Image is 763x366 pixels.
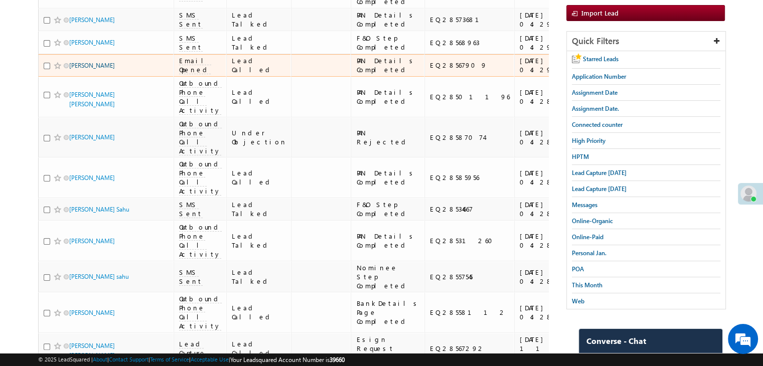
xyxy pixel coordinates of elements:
a: Contact Support [109,356,148,362]
span: Outbound Phone Call Activity [179,294,222,330]
div: PAN Details Completed [356,88,420,106]
span: Outbound Phone Call Activity [179,119,222,155]
div: Lead Called [232,303,287,321]
div: Esign Request Raised [356,335,420,362]
a: About [93,356,107,362]
div: [DATE] 04:29 PM [520,11,569,29]
span: POA [572,265,584,273]
span: 39660 [330,356,345,363]
div: EQ28501196 [430,92,510,101]
span: Assignment Date [572,89,618,96]
span: Outbound Phone Call Activity [179,223,222,259]
div: Lead Talked [232,232,287,250]
span: Import Lead [581,9,619,17]
span: Lead Capture [179,339,206,357]
div: Minimize live chat window [165,5,189,29]
span: Starred Leads [583,55,619,63]
span: Application Number [572,73,626,80]
div: Lead Talked [232,268,287,286]
a: [PERSON_NAME] [69,309,115,316]
textarea: Type your message and click 'Submit' [13,93,183,279]
a: [PERSON_NAME] sahu [69,273,129,280]
div: EQ28573681 [430,15,510,24]
div: Lead Called [232,56,287,74]
div: PAN Rejected [356,128,420,146]
div: [DATE] 04:28 PM [520,303,569,321]
div: Quick Filters [567,32,725,51]
span: Online-Organic [572,217,613,225]
div: PAN Details Completed [356,56,420,74]
span: © 2025 LeadSquared | | | | | [38,355,345,364]
div: EQ28567292 [430,344,510,353]
span: SMS Sent [179,268,203,286]
span: Email Opened [179,56,211,74]
span: SMS Sent [179,200,203,218]
span: Messages [572,201,597,209]
div: Leave a message [52,53,169,66]
img: d_60004797649_company_0_60004797649 [17,53,42,66]
em: Submit [147,288,182,301]
a: [PERSON_NAME] [PERSON_NAME] [69,342,115,359]
a: Terms of Service [150,356,189,362]
div: EQ28585956 [430,173,510,182]
div: [DATE] 04:28 PM [520,88,569,106]
div: [DATE] 04:28 PM [520,268,569,286]
div: F&O Step Completed [356,200,420,218]
div: [DATE] 04:28 PM [520,232,569,250]
div: Lead Called [232,339,287,357]
div: EQ28531260 [430,236,510,245]
div: Lead Called [232,88,287,106]
span: This Month [572,281,602,289]
div: BankDetails Page Completed [356,299,420,326]
span: Outbound Phone Call Activity [179,159,222,196]
span: Converse - Chat [586,336,646,345]
div: Lead Talked [232,200,287,218]
div: [DATE] 04:28 PM [520,168,569,187]
div: Lead Talked [232,11,287,29]
div: EQ28557545 [430,272,510,281]
div: [DATE] 04:28 PM [520,128,569,146]
a: [PERSON_NAME] [69,133,115,141]
div: Lead Talked [232,34,287,52]
span: Assignment Date. [572,105,619,112]
span: Outbound Phone Call Activity [179,79,222,115]
span: Online-Paid [572,233,603,241]
a: Acceptable Use [191,356,229,362]
div: EQ28534667 [430,205,510,214]
div: [DATE] 04:29 PM [520,34,569,52]
div: Under Objection [232,128,287,146]
span: Connected counter [572,121,623,128]
div: EQ28558112 [430,308,510,317]
a: [PERSON_NAME] [69,62,115,69]
span: SMS Sent [179,34,203,52]
a: [PERSON_NAME] [69,237,115,245]
div: [DATE] 04:29 PM [520,56,569,74]
div: Lead Called [232,168,287,187]
div: [DATE] 04:28 PM [520,200,569,218]
a: [PERSON_NAME] Sahu [69,206,129,213]
div: PAN Details Completed [356,232,420,250]
span: SMS Sent [179,11,203,29]
div: PAN Details Completed [356,168,420,187]
span: Personal Jan. [572,249,606,257]
div: EQ28567909 [430,61,510,70]
div: PAN Details Completed [356,11,420,29]
span: High Priority [572,137,605,144]
span: Lead Capture [DATE] [572,185,627,193]
span: HPTM [572,153,589,160]
a: [PERSON_NAME] [69,16,115,24]
span: Web [572,297,584,305]
div: Nominee Step Completed [356,263,420,290]
div: EQ28587074 [430,133,510,142]
div: [DATE] 11:58 AM [520,335,569,362]
div: EQ28568963 [430,38,510,47]
span: Your Leadsquared Account Number is [230,356,345,363]
a: [PERSON_NAME] [69,174,115,181]
a: [PERSON_NAME] [PERSON_NAME] [69,91,115,108]
a: [PERSON_NAME] [69,39,115,46]
div: F&O Step Completed [356,34,420,52]
span: Lead Capture [DATE] [572,169,627,176]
